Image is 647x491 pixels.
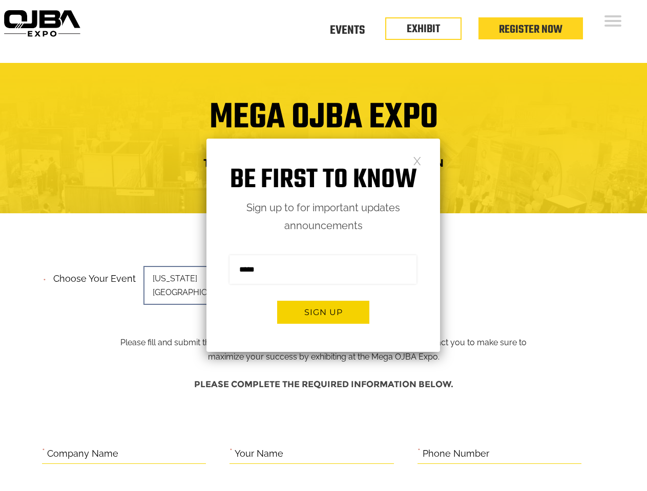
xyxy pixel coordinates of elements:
button: Sign up [277,301,369,324]
label: Your Name [235,446,283,462]
label: Choose your event [47,264,136,287]
label: Phone Number [423,446,489,462]
h1: Mega OJBA Expo [8,103,639,144]
span: [US_STATE][GEOGRAPHIC_DATA] [143,266,287,305]
h1: Be first to know [206,164,440,196]
a: Close [413,156,422,165]
p: Sign up to for important updates announcements [206,199,440,235]
p: Please fill and submit the information below and one of our team members will contact you to make... [112,270,535,364]
a: EXHIBIT [407,20,440,38]
h4: Please complete the required information below. [42,374,606,394]
a: Register Now [499,21,562,38]
h4: Trade Show Exhibit Space Application [8,153,639,172]
label: Company Name [47,446,118,462]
